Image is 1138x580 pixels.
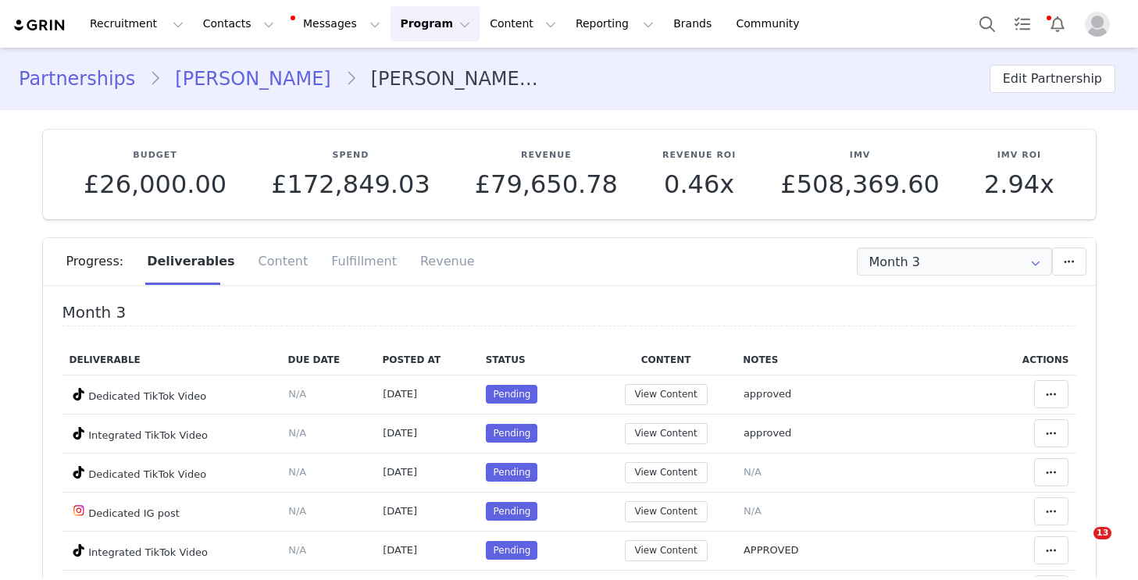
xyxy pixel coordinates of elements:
p: IMV [780,149,940,162]
span: N/A [288,505,306,517]
span: N/A [744,466,762,478]
button: View Content [625,540,708,561]
button: View Content [625,384,708,405]
th: Actions [990,345,1076,375]
a: Tasks [1005,6,1040,41]
td: Integrated TikTok Video [62,414,281,453]
div: Deliverables [135,238,246,285]
button: Reporting [566,6,663,41]
p: Revenue [475,149,618,162]
span: approved [744,427,791,439]
td: Integrated TikTok Video [62,531,281,570]
span: £26,000.00 [84,169,227,199]
span: Pending [486,463,537,482]
button: Edit Partnership [990,65,1115,93]
span: [DATE] [383,466,417,478]
span: Pending [486,502,537,521]
span: N/A [288,427,306,439]
span: £172,849.03 [271,169,430,199]
th: Content [596,345,736,375]
span: [DATE] [383,427,417,439]
button: Contacts [194,6,284,41]
div: Progress: [66,238,136,285]
button: Content [480,6,565,41]
button: View Content [625,501,708,522]
a: [PERSON_NAME] [161,65,344,93]
span: Pending [486,541,537,560]
h4: Month 3 [62,304,1076,326]
button: Search [970,6,1004,41]
span: N/A [288,544,306,556]
span: N/A [288,466,306,478]
button: Messages [284,6,390,41]
span: £79,650.78 [475,169,618,199]
img: grin logo [12,18,67,33]
span: approved [744,388,791,400]
th: Posted At [375,345,478,375]
button: Recruitment [80,6,193,41]
p: Budget [84,149,227,162]
a: Partnerships [19,65,149,93]
span: [DATE] [383,544,417,556]
a: Brands [664,6,726,41]
span: 13 [1093,527,1111,539]
p: Revenue ROI [662,149,736,162]
p: 2.94x [984,170,1054,198]
div: Revenue [408,238,475,285]
div: Fulfillment [319,238,408,285]
img: instagram.svg [73,504,85,517]
th: Status [479,345,596,375]
button: View Content [625,462,708,483]
span: [DATE] [383,388,417,400]
button: Profile [1076,12,1126,37]
img: placeholder-profile.jpg [1085,12,1110,37]
th: Notes [736,345,990,375]
button: View Content [625,423,708,444]
span: Pending [486,385,537,404]
button: Notifications [1040,6,1075,41]
p: IMV ROI [984,149,1054,162]
span: N/A [288,388,306,400]
p: Spend [271,149,430,162]
span: APPROVED [744,544,799,556]
td: Dedicated TikTok Video [62,375,281,414]
span: £508,369.60 [780,169,940,199]
input: Select [857,247,1052,276]
span: N/A [744,505,762,517]
td: Dedicated IG post [62,492,281,531]
a: Community [727,6,816,41]
span: Pending [486,424,537,443]
button: Program [391,6,480,41]
td: Dedicated TikTok Video [62,453,281,492]
iframe: Intercom live chat [1061,527,1099,564]
span: [DATE] [383,505,417,517]
th: Due Date [280,345,375,375]
div: Content [247,238,320,285]
p: 0.46x [662,170,736,198]
th: Deliverable [62,345,281,375]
